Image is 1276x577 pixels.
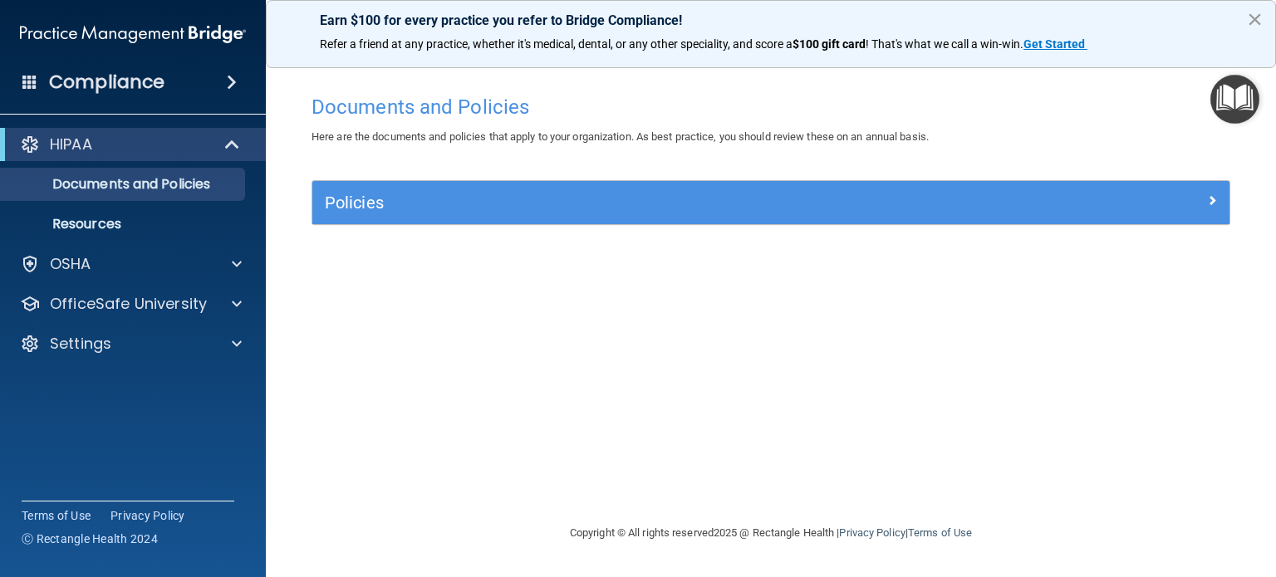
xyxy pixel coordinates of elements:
a: Privacy Policy [110,507,185,524]
strong: $100 gift card [793,37,866,51]
a: Get Started [1023,37,1087,51]
a: Privacy Policy [839,526,905,539]
a: Terms of Use [908,526,972,539]
div: Copyright © All rights reserved 2025 @ Rectangle Health | | [468,506,1074,560]
p: HIPAA [50,134,92,154]
p: Documents and Policies [11,176,238,193]
a: OSHA [20,254,242,274]
p: OSHA [50,254,91,274]
img: PMB logo [20,17,246,51]
span: Refer a friend at any practice, whether it's medical, dental, or any other speciality, and score a [320,37,793,51]
p: Resources [11,216,238,232]
p: OfficeSafe University [50,294,207,314]
a: Policies [325,189,1217,216]
span: Ⓒ Rectangle Health 2024 [22,531,158,547]
a: HIPAA [20,134,241,154]
button: Close [1247,6,1263,32]
a: OfficeSafe University [20,294,242,314]
span: ! That's what we call a win-win. [866,37,1023,51]
p: Settings [50,334,111,354]
a: Terms of Use [22,507,91,524]
h5: Policies [325,193,988,212]
h4: Compliance [49,71,164,94]
button: Open Resource Center [1210,75,1259,124]
p: Earn $100 for every practice you refer to Bridge Compliance! [320,12,1222,28]
h4: Documents and Policies [312,96,1230,118]
strong: Get Started [1023,37,1085,51]
a: Settings [20,334,242,354]
span: Here are the documents and policies that apply to your organization. As best practice, you should... [312,130,929,143]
